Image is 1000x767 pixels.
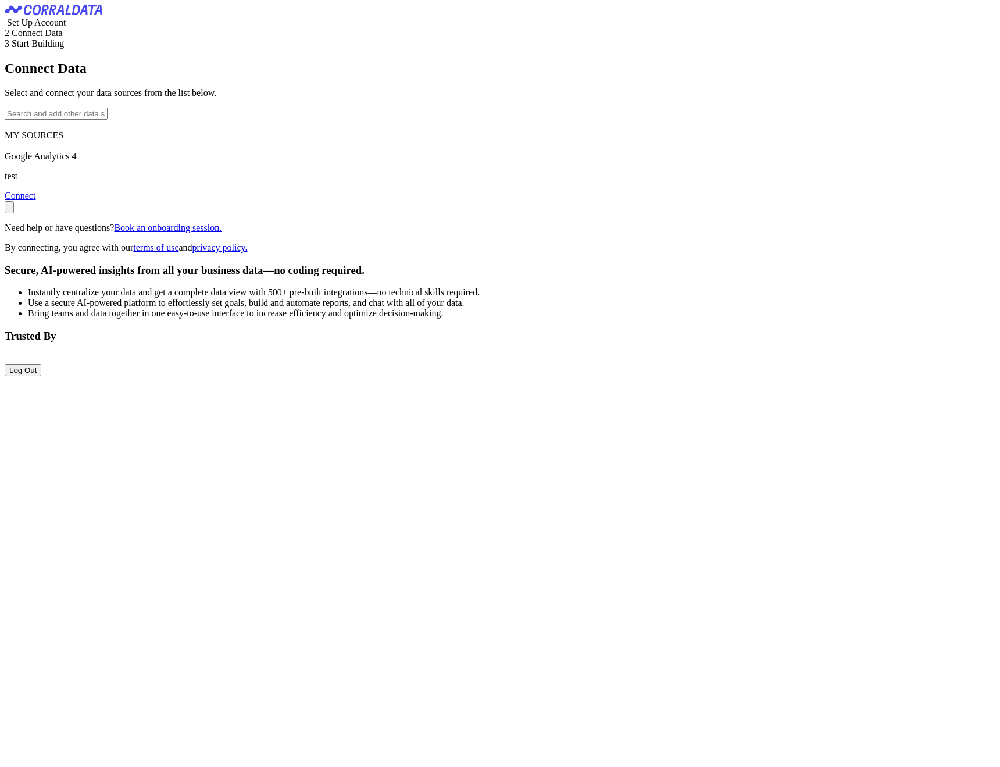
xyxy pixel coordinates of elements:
[28,298,995,308] li: Use a secure AI-powered platform to effortlessly set goals, build and automate reports, and chat ...
[28,308,995,319] li: Bring teams and data together in one easy-to-use interface to increase efficiency and optimize de...
[5,38,9,48] span: 3
[28,287,995,298] li: Instantly centralize your data and get a complete data view with 500+ pre-built integrations—no t...
[5,88,995,98] p: Select and connect your data sources from the list below.
[114,223,222,233] a: Book an onboarding session.
[5,28,9,38] span: 2
[12,28,63,38] span: Connect Data
[5,151,995,181] div: Google Analytics 4
[5,364,41,376] button: Log Out
[7,17,66,27] span: Set Up Account
[192,242,248,252] a: privacy policy.
[5,60,995,76] h2: Connect Data
[5,223,995,233] p: Need help or have questions?
[5,330,995,343] h3: Trusted By
[5,130,995,141] div: MY SOURCES
[5,171,995,181] p: test
[12,38,64,48] span: Start Building
[5,264,995,277] h3: Secure, AI-powered insights from all your business data—no coding required.
[133,242,178,252] a: terms of use
[5,242,995,253] p: By connecting, you agree with our and
[5,191,35,201] a: Connect
[5,108,108,120] input: Search and add other data sources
